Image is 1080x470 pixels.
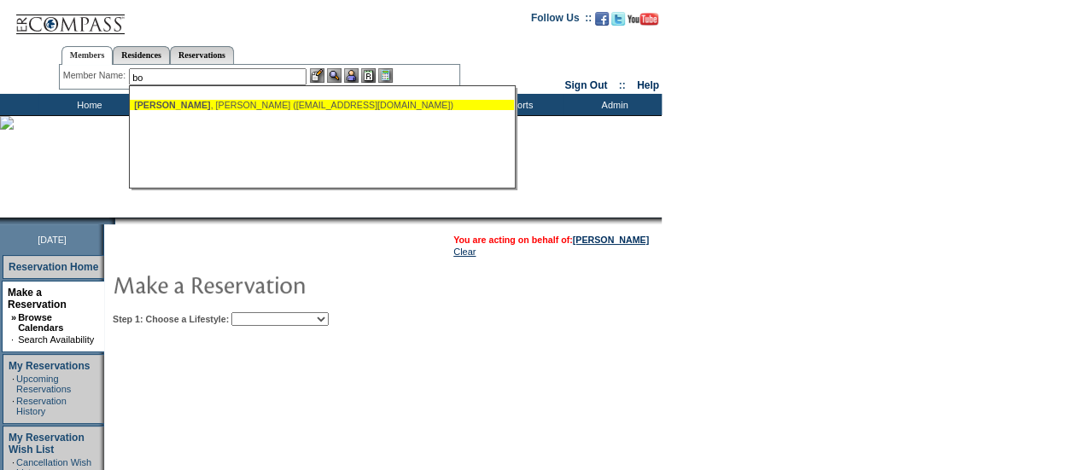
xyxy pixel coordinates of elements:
[63,68,129,83] div: Member Name:
[109,218,115,224] img: promoShadowLeftCorner.gif
[134,100,510,110] div: , [PERSON_NAME] ([EMAIL_ADDRESS][DOMAIN_NAME])
[18,334,94,345] a: Search Availability
[344,68,359,83] img: Impersonate
[378,68,393,83] img: b_calculator.gif
[12,374,15,394] td: ·
[11,334,16,345] td: ·
[38,235,67,245] span: [DATE]
[12,396,15,416] td: ·
[595,12,609,26] img: Become our fan on Facebook
[327,68,342,83] img: View
[16,374,71,394] a: Upcoming Reservations
[628,13,658,26] img: Subscribe to our YouTube Channel
[619,79,626,91] span: ::
[61,46,114,65] a: Members
[8,287,67,310] a: Make a Reservation
[453,235,649,245] span: You are acting on behalf of:
[563,94,662,115] td: Admin
[310,68,324,83] img: b_edit.gif
[9,360,90,372] a: My Reservations
[18,312,63,333] a: Browse Calendars
[9,432,85,455] a: My Reservation Wish List
[628,17,658,27] a: Subscribe to our YouTube Channel
[11,312,16,322] b: »
[113,46,170,64] a: Residences
[595,17,609,27] a: Become our fan on Facebook
[113,267,454,301] img: pgTtlMakeReservation.gif
[361,68,376,83] img: Reservations
[134,100,210,110] span: [PERSON_NAME]
[611,12,625,26] img: Follow us on Twitter
[16,396,67,416] a: Reservation History
[113,314,229,324] b: Step 1: Choose a Lifestyle:
[531,10,592,31] td: Follow Us ::
[115,218,117,224] img: blank.gif
[564,79,607,91] a: Sign Out
[38,94,137,115] td: Home
[453,247,476,257] a: Clear
[637,79,659,91] a: Help
[170,46,234,64] a: Reservations
[611,17,625,27] a: Follow us on Twitter
[573,235,649,245] a: [PERSON_NAME]
[9,261,98,273] a: Reservation Home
